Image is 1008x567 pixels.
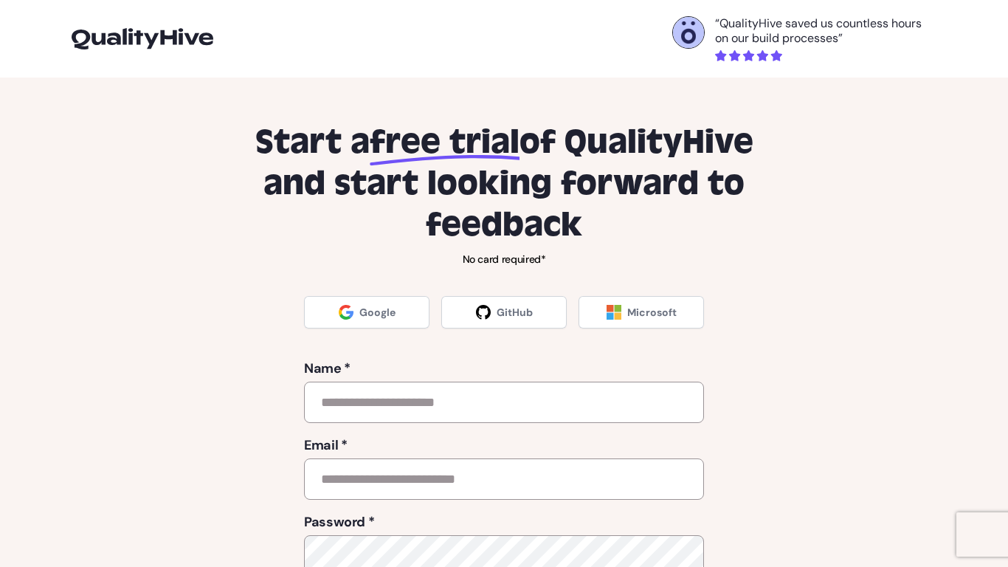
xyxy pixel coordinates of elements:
[715,16,936,46] p: “QualityHive saved us countless hours on our build processes”
[304,512,704,532] label: Password *
[359,305,396,320] span: Google
[441,296,567,329] a: GitHub
[72,28,213,49] img: logo-icon
[232,252,776,267] p: No card required*
[304,296,429,329] a: Google
[673,17,704,48] img: Otelli Design
[627,305,677,320] span: Microsoft
[255,122,370,163] span: Start a
[579,296,704,329] a: Microsoft
[497,305,533,320] span: GitHub
[263,122,753,246] span: of QualityHive and start looking forward to feedback
[304,435,704,456] label: Email *
[370,122,519,163] span: free trial
[304,358,704,379] label: Name *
